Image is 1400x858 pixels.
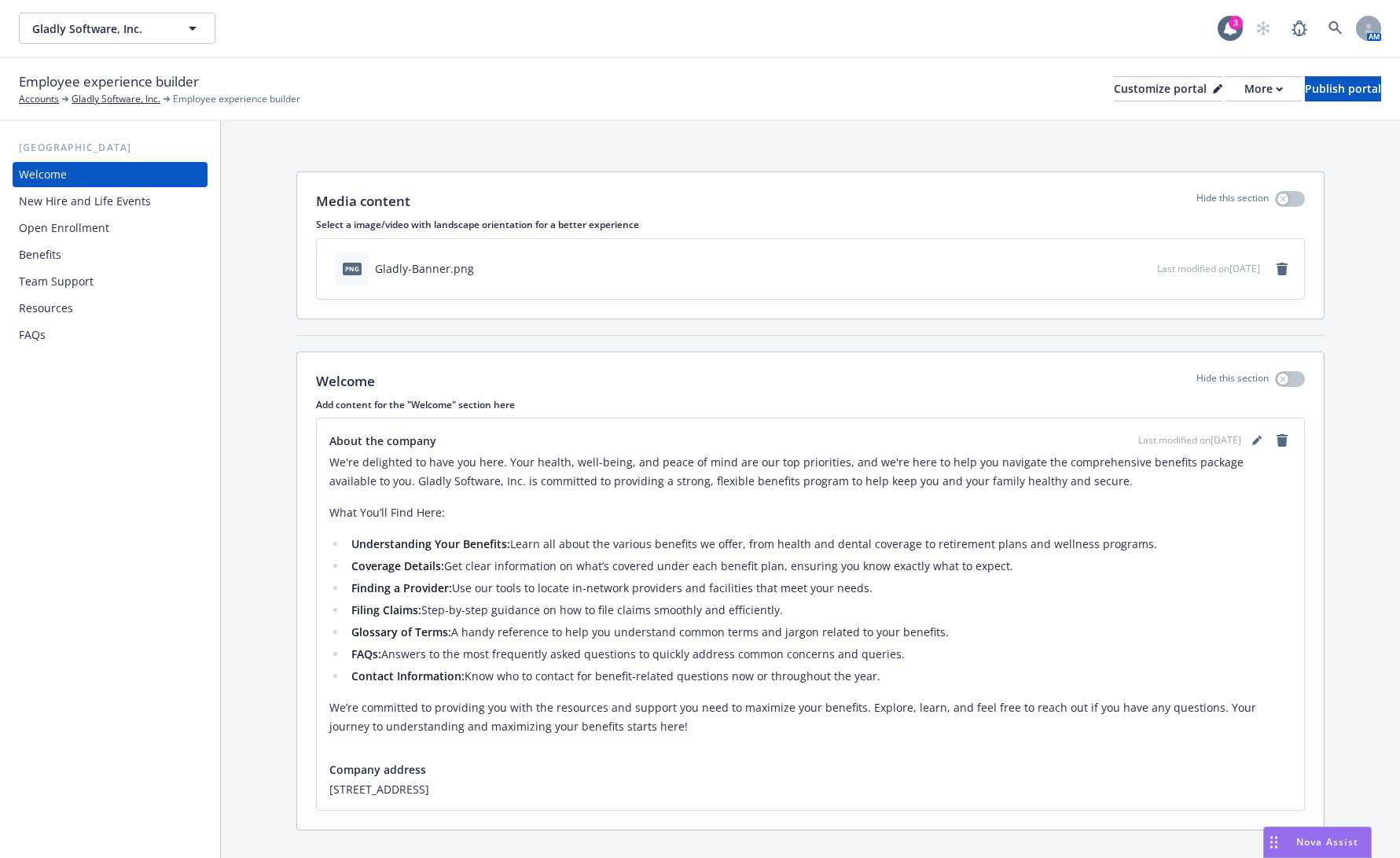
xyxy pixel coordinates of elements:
[19,322,46,348] div: FAQs
[1284,13,1315,44] a: Report a Bug
[316,191,410,212] p: Media content
[347,623,1292,642] li: A handy reference to help you understand common terms and jargon related to your benefits.
[19,242,61,267] div: Benefits
[19,13,215,44] button: Gladly Software, Inc.
[347,601,1292,620] li: Step-by-step guidance on how to file claims smoothly and efficiently.
[351,602,421,617] strong: Filing Claims:
[19,92,59,106] a: Accounts
[1112,260,1124,277] button: download file
[1305,77,1381,101] div: Publish portal
[347,557,1292,576] li: Get clear information on what’s covered under each benefit plan, ensuring you know exactly what t...
[351,646,381,661] strong: FAQs:
[19,269,94,294] div: Team Support
[329,503,1292,522] p: What You’ll Find Here:
[347,579,1292,598] li: Use our tools to locate in-network providers and facilities that meet your needs.
[1229,16,1243,30] div: 3
[173,92,300,106] span: Employee experience builder
[1138,433,1241,447] span: Last modified on [DATE]
[316,218,1305,231] p: Select a image/video with landscape orientation for a better experience
[1305,76,1381,101] button: Publish portal
[13,140,208,156] div: [GEOGRAPHIC_DATA]
[13,215,208,241] a: Open Enrollment
[1273,431,1292,450] a: remove
[1273,260,1292,278] a: remove
[329,781,1292,797] span: [STREET_ADDRESS]
[32,20,168,37] span: Gladly Software, Inc.
[347,535,1292,554] li: Learn all about the various benefits we offer, from health and dental coverage to retirement plan...
[375,260,474,277] div: Gladly-Banner.png
[351,536,510,551] strong: Understanding Your Benefits:
[13,269,208,294] a: Team Support
[19,162,67,187] div: Welcome
[13,296,208,321] a: Resources
[347,645,1292,664] li: Answers to the most frequently asked questions to quickly address common concerns and queries.
[1225,76,1302,101] button: More
[351,624,451,639] strong: Glossary of Terms:
[19,72,199,92] span: Employee experience builder
[351,558,444,573] strong: Coverage Details:
[316,398,1305,411] p: Add content for the "Welcome" section here
[19,296,73,321] div: Resources
[1137,260,1151,277] button: preview file
[1244,77,1283,101] div: More
[329,698,1292,736] p: We’re committed to providing you with the resources and support you need to maximize your benefit...
[329,761,426,778] span: Company address
[1296,835,1358,849] span: Nova Assist
[13,242,208,267] a: Benefits
[316,371,375,392] p: Welcome
[1263,827,1372,858] button: Nova Assist
[1248,431,1266,450] a: editPencil
[351,580,452,595] strong: Finding a Provider:
[1264,827,1284,857] div: Drag to move
[1320,13,1351,44] a: Search
[347,667,1292,686] li: Know who to contact for benefit-related questions now or throughout the year.
[19,215,109,241] div: Open Enrollment
[13,322,208,348] a: FAQs
[19,189,151,214] div: New Hire and Life Events
[343,263,362,274] span: png
[1196,371,1269,392] p: Hide this section
[1196,191,1269,212] p: Hide this section
[1157,262,1260,275] span: Last modified on [DATE]
[13,162,208,187] a: Welcome
[1248,13,1279,44] a: Start snowing
[329,453,1292,491] p: We're delighted to have you here. Your health, well-being, and peace of mind are our top prioriti...
[351,668,465,683] strong: Contact Information:
[72,92,160,106] a: Gladly Software, Inc.
[1114,76,1222,101] button: Customize portal
[329,433,436,449] span: About the company
[1114,77,1222,101] div: Customize portal
[13,189,208,214] a: New Hire and Life Events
